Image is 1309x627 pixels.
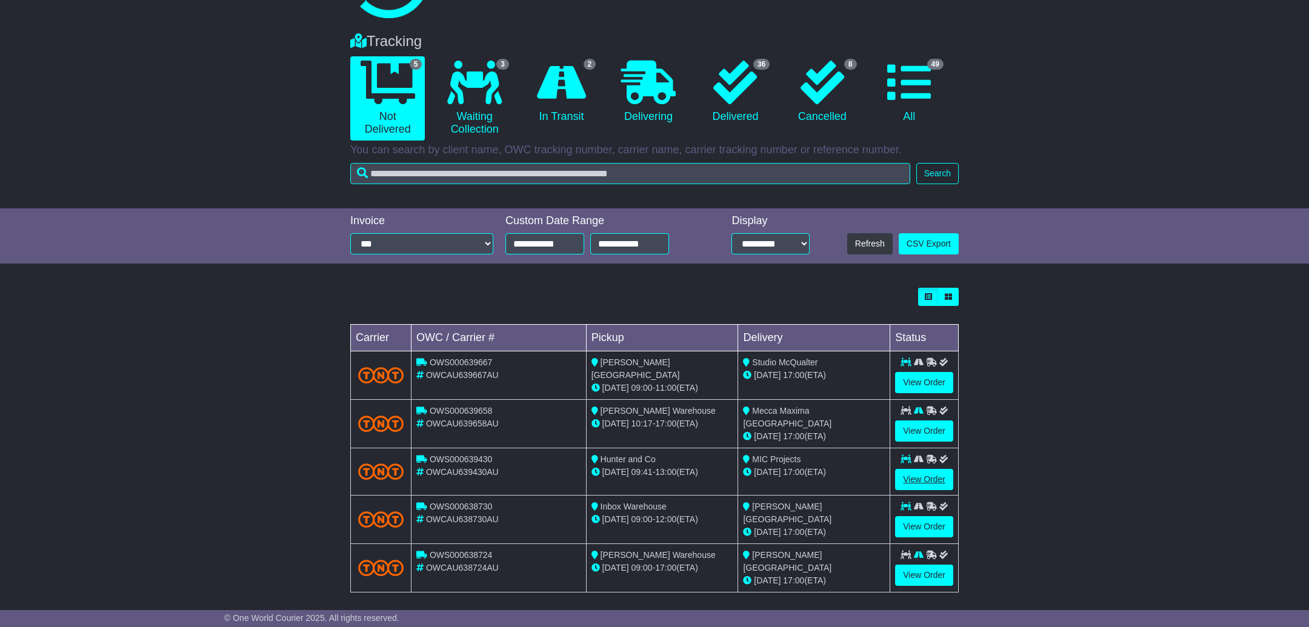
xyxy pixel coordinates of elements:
[611,56,685,128] a: Delivering
[783,431,804,441] span: 17:00
[601,502,667,511] span: Inbox Warehouse
[752,357,818,367] span: Studio McQualter
[783,576,804,585] span: 17:00
[602,419,629,428] span: [DATE]
[655,563,676,572] span: 17:00
[783,370,804,380] span: 17:00
[358,367,404,383] img: TNT_Domestic.png
[785,56,859,128] a: 8 Cancelled
[410,59,422,70] span: 5
[358,463,404,480] img: TNT_Domestic.png
[586,325,738,351] td: Pickup
[655,419,676,428] span: 17:00
[411,325,587,351] td: OWC / Carrier #
[224,613,399,623] span: © One World Courier 2025. All rights reserved.
[743,430,885,443] div: (ETA)
[743,406,831,428] span: Mecca Maxima [GEOGRAPHIC_DATA]
[895,565,953,586] a: View Order
[754,576,781,585] span: [DATE]
[631,467,653,477] span: 09:41
[847,233,893,254] button: Refresh
[430,406,493,416] span: OWS000639658
[927,59,944,70] span: 49
[743,466,885,479] div: (ETA)
[698,56,773,128] a: 36 Delivered
[655,467,676,477] span: 13:00
[591,417,733,430] div: - (ETA)
[426,514,499,524] span: OWCAU638730AU
[602,383,629,393] span: [DATE]
[872,56,947,128] a: 49 All
[591,357,680,380] span: [PERSON_NAME][GEOGRAPHIC_DATA]
[743,550,831,572] span: [PERSON_NAME] [GEOGRAPHIC_DATA]
[631,383,653,393] span: 09:00
[738,325,890,351] td: Delivery
[655,383,676,393] span: 11:00
[505,214,700,228] div: Custom Date Range
[591,466,733,479] div: - (ETA)
[430,357,493,367] span: OWS000639667
[601,406,716,416] span: [PERSON_NAME] Warehouse
[602,563,629,572] span: [DATE]
[754,431,781,441] span: [DATE]
[754,527,781,537] span: [DATE]
[731,214,809,228] div: Display
[844,59,857,70] span: 8
[358,511,404,528] img: TNT_Domestic.png
[591,513,733,526] div: - (ETA)
[743,526,885,539] div: (ETA)
[496,59,509,70] span: 3
[899,233,959,254] a: CSV Export
[916,163,959,184] button: Search
[430,502,493,511] span: OWS000638730
[743,369,885,382] div: (ETA)
[350,144,959,157] p: You can search by client name, OWC tracking number, carrier name, carrier tracking number or refe...
[783,527,804,537] span: 17:00
[890,325,959,351] td: Status
[430,454,493,464] span: OWS000639430
[895,420,953,442] a: View Order
[752,454,801,464] span: MIC Projects
[753,59,770,70] span: 36
[601,454,656,464] span: Hunter and Co
[591,562,733,574] div: - (ETA)
[602,514,629,524] span: [DATE]
[358,560,404,576] img: TNT_Domestic.png
[591,382,733,394] div: - (ETA)
[426,370,499,380] span: OWCAU639667AU
[358,416,404,432] img: TNT_Domestic.png
[426,419,499,428] span: OWCAU639658AU
[895,469,953,490] a: View Order
[584,59,596,70] span: 2
[895,372,953,393] a: View Order
[602,467,629,477] span: [DATE]
[743,574,885,587] div: (ETA)
[430,550,493,560] span: OWS000638724
[754,370,781,380] span: [DATE]
[426,563,499,572] span: OWCAU638724AU
[743,502,831,524] span: [PERSON_NAME][GEOGRAPHIC_DATA]
[631,563,653,572] span: 09:00
[631,419,653,428] span: 10:17
[437,56,511,141] a: 3 Waiting Collection
[350,56,425,141] a: 5 Not Delivered
[524,56,599,128] a: 2 In Transit
[426,467,499,477] span: OWCAU639430AU
[351,325,411,351] td: Carrier
[601,550,716,560] span: [PERSON_NAME] Warehouse
[655,514,676,524] span: 12:00
[631,514,653,524] span: 09:00
[350,214,493,228] div: Invoice
[783,467,804,477] span: 17:00
[754,467,781,477] span: [DATE]
[895,516,953,537] a: View Order
[344,33,965,50] div: Tracking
